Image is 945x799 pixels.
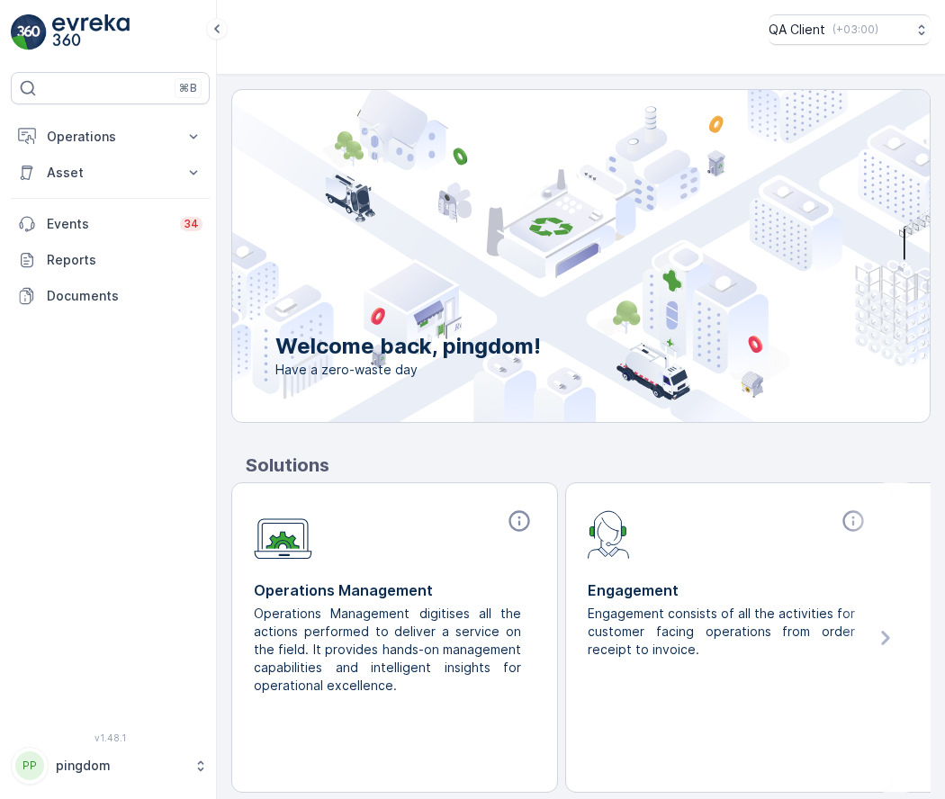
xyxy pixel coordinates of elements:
button: QA Client(+03:00) [769,14,931,45]
button: PPpingdom [11,747,210,785]
p: Engagement [588,579,869,601]
p: QA Client [769,21,825,39]
a: Events34 [11,206,210,242]
span: Have a zero-waste day [275,361,541,379]
p: Events [47,215,169,233]
button: Asset [11,155,210,191]
p: 34 [184,217,199,231]
p: Documents [47,287,202,305]
img: logo_light-DOdMpM7g.png [52,14,130,50]
a: Documents [11,278,210,314]
p: pingdom [56,757,184,775]
p: Operations [47,128,174,146]
img: logo [11,14,47,50]
img: module-icon [588,508,630,559]
button: Operations [11,119,210,155]
p: Engagement consists of all the activities for customer facing operations from order receipt to in... [588,605,855,659]
img: city illustration [151,90,930,422]
span: v 1.48.1 [11,732,210,743]
p: Welcome back, pingdom! [275,332,541,361]
p: Asset [47,164,174,182]
p: ⌘B [179,81,197,95]
p: Operations Management [254,579,535,601]
div: PP [15,751,44,780]
p: Operations Management digitises all the actions performed to deliver a service on the field. It p... [254,605,521,695]
p: Solutions [246,452,931,479]
p: ( +03:00 ) [832,22,878,37]
img: module-icon [254,508,312,560]
p: Reports [47,251,202,269]
a: Reports [11,242,210,278]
